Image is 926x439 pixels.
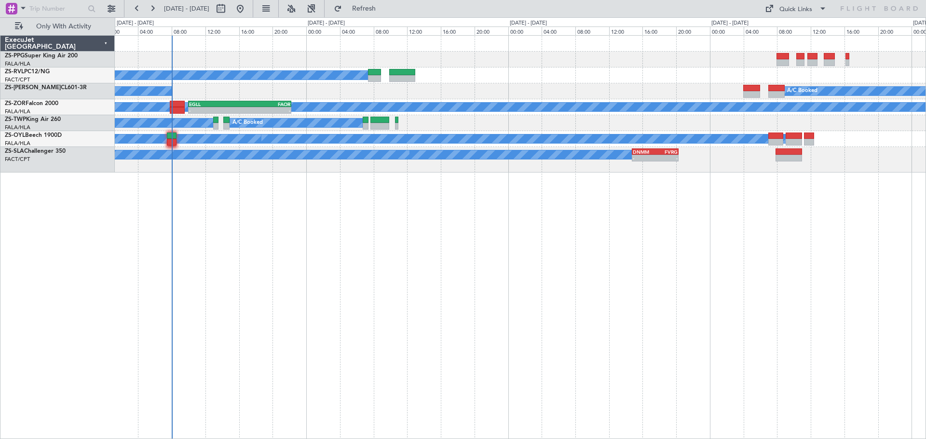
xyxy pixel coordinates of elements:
[508,27,542,35] div: 00:00
[5,69,24,75] span: ZS-RVL
[25,23,102,30] span: Only With Activity
[779,5,812,14] div: Quick Links
[172,27,205,35] div: 08:00
[655,155,678,161] div: -
[240,107,290,113] div: -
[5,133,25,138] span: ZS-OYL
[205,27,239,35] div: 12:00
[575,27,609,35] div: 08:00
[633,155,655,161] div: -
[5,101,26,106] span: ZS-ZOR
[11,19,105,34] button: Only With Activity
[710,27,744,35] div: 00:00
[232,116,263,130] div: A/C Booked
[240,101,290,107] div: FAOR
[189,101,240,107] div: EGLL
[239,27,273,35] div: 16:00
[138,27,172,35] div: 04:00
[777,27,811,35] div: 08:00
[329,1,387,16] button: Refresh
[711,19,749,27] div: [DATE] - [DATE]
[760,1,831,16] button: Quick Links
[844,27,878,35] div: 16:00
[633,149,655,155] div: DNMM
[374,27,408,35] div: 08:00
[655,149,678,155] div: FVRG
[5,140,30,147] a: FALA/HLA
[787,84,817,98] div: A/C Booked
[5,124,30,131] a: FALA/HLA
[5,133,62,138] a: ZS-OYLBeech 1900D
[510,19,547,27] div: [DATE] - [DATE]
[407,27,441,35] div: 12:00
[5,148,24,154] span: ZS-SLA
[5,60,30,67] a: FALA/HLA
[344,5,384,12] span: Refresh
[340,27,374,35] div: 04:00
[5,117,61,122] a: ZS-TWPKing Air 260
[164,4,209,13] span: [DATE] - [DATE]
[5,69,50,75] a: ZS-RVLPC12/NG
[609,27,643,35] div: 12:00
[878,27,912,35] div: 20:00
[5,76,30,83] a: FACT/CPT
[441,27,475,35] div: 16:00
[5,117,26,122] span: ZS-TWP
[5,156,30,163] a: FACT/CPT
[105,27,138,35] div: 00:00
[306,27,340,35] div: 00:00
[542,27,575,35] div: 04:00
[5,101,58,106] a: ZS-ZORFalcon 2000
[29,1,85,16] input: Trip Number
[5,148,66,154] a: ZS-SLAChallenger 350
[642,27,676,35] div: 16:00
[676,27,710,35] div: 20:00
[5,53,25,59] span: ZS-PPG
[5,85,87,91] a: ZS-[PERSON_NAME]CL601-3R
[308,19,345,27] div: [DATE] - [DATE]
[811,27,844,35] div: 12:00
[5,85,61,91] span: ZS-[PERSON_NAME]
[475,27,508,35] div: 20:00
[5,53,78,59] a: ZS-PPGSuper King Air 200
[744,27,777,35] div: 04:00
[272,27,306,35] div: 20:00
[5,108,30,115] a: FALA/HLA
[189,107,240,113] div: -
[117,19,154,27] div: [DATE] - [DATE]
